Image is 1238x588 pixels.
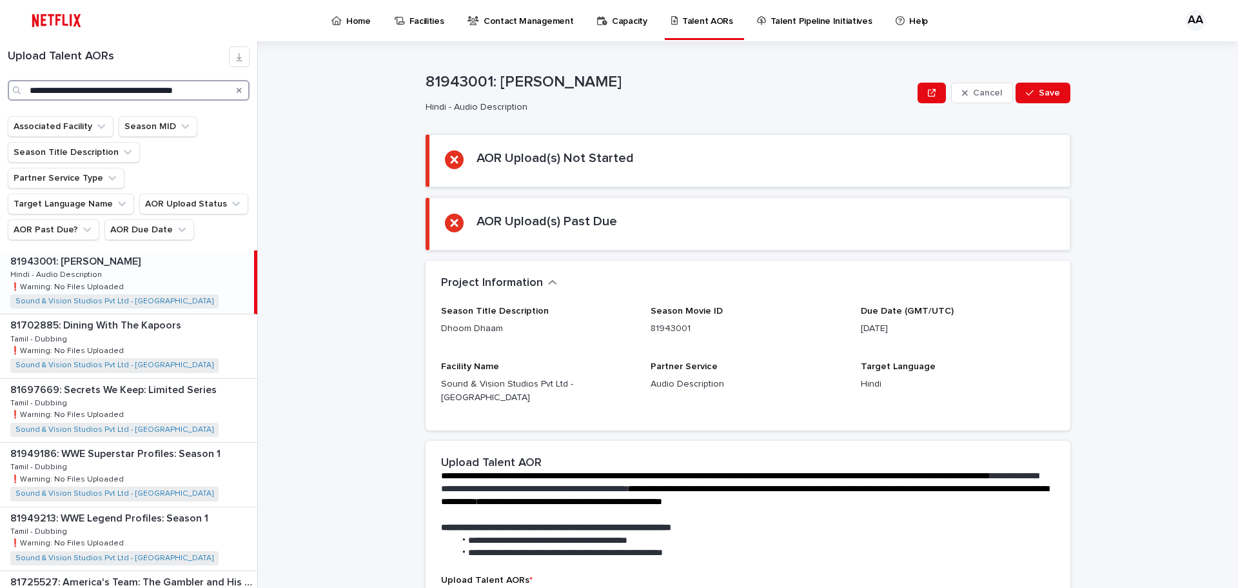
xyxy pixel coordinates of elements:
h1: Upload Talent AORs [8,50,229,64]
span: Due Date (GMT/UTC) [861,307,954,316]
a: Sound & Vision Studios Pvt Ltd - [GEOGRAPHIC_DATA] [15,297,213,306]
p: Tamil - Dubbing [10,460,70,472]
span: Season Title Description [441,307,549,316]
span: Upload Talent AORs [441,576,533,585]
p: 81697669: Secrets We Keep: Limited Series [10,381,219,396]
p: 81943001: [PERSON_NAME] [10,253,143,268]
img: ifQbXi3ZQGMSEF7WDB7W [26,8,87,34]
p: 81943001 [651,322,845,336]
p: 81949186: WWE Superstar Profiles: Season 1 [10,445,223,460]
button: Partner Service Type [8,168,124,188]
button: AOR Past Due? [8,219,99,240]
p: ❗️Warning: No Files Uploaded [10,408,126,420]
p: Tamil - Dubbing [10,332,70,344]
a: Sound & Vision Studios Pvt Ltd - [GEOGRAPHIC_DATA] [15,554,213,563]
span: Cancel [973,88,1002,97]
p: Hindi [861,378,1055,391]
p: Hindi - Audio Description [426,102,907,113]
p: ❗️Warning: No Files Uploaded [10,536,126,548]
p: Tamil - Dubbing [10,525,70,536]
input: Search [8,80,250,101]
button: Target Language Name [8,194,134,214]
button: Season Title Description [8,142,140,163]
button: Save [1016,83,1070,103]
p: 81702885: Dining With The Kapoors [10,317,184,332]
span: Target Language [861,362,936,371]
button: AOR Upload Status [139,194,248,214]
p: 81943001: [PERSON_NAME] [426,73,912,92]
div: AA [1185,10,1206,31]
span: Partner Service [651,362,718,371]
button: AOR Due Date [104,219,194,240]
h2: Upload Talent AOR [441,456,542,471]
span: Facility Name [441,362,499,371]
span: Save [1039,88,1060,97]
button: Project Information [441,276,557,290]
p: ❗️Warning: No Files Uploaded [10,472,126,484]
button: Season MID [119,116,197,137]
p: Dhoom Dhaam [441,322,635,336]
h2: AOR Upload(s) Past Due [477,214,617,229]
p: 81949213: WWE Legend Profiles: Season 1 [10,510,211,525]
p: ❗️Warning: No Files Uploaded [10,344,126,356]
p: Sound & Vision Studios Pvt Ltd - [GEOGRAPHIC_DATA] [441,378,635,405]
p: [DATE] [861,322,1055,336]
h2: Project Information [441,276,543,290]
p: Audio Description [651,378,845,391]
span: Season Movie ID [651,307,723,316]
a: Sound & Vision Studios Pvt Ltd - [GEOGRAPHIC_DATA] [15,425,213,434]
a: Sound & Vision Studios Pvt Ltd - [GEOGRAPHIC_DATA] [15,489,213,498]
h2: AOR Upload(s) Not Started [477,150,634,166]
p: Hindi - Audio Description [10,268,104,279]
p: Tamil - Dubbing [10,396,70,408]
button: Cancel [951,83,1013,103]
button: Associated Facility [8,116,113,137]
p: ❗️Warning: No Files Uploaded [10,280,126,292]
a: Sound & Vision Studios Pvt Ltd - [GEOGRAPHIC_DATA] [15,361,213,370]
